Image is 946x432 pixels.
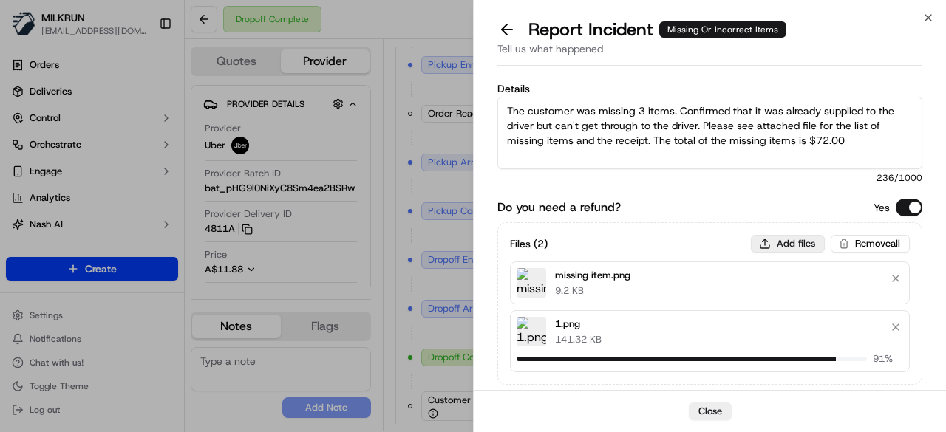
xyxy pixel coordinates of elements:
img: missing item.png [517,268,546,298]
p: 9.2 KB [555,284,630,298]
label: Do you need a refund? [497,199,621,216]
h3: Files ( 2 ) [510,236,548,251]
button: Close [689,402,732,420]
p: Yes [874,200,890,215]
div: Tell us what happened [497,41,922,66]
button: Remove file [885,268,906,289]
button: Add files [751,235,825,253]
p: Report Incident [528,18,786,41]
button: Removeall [831,235,910,253]
button: Remove file [885,317,906,337]
div: Missing Or Incorrect Items [659,21,786,38]
p: 141.32 KB [555,333,602,346]
p: missing item.png [555,268,630,283]
span: 91 % [873,352,900,366]
span: 236 /1000 [497,172,922,184]
textarea: The customer was missing 3 items. Confirmed that it was already supplied to the driver but can't ... [497,97,922,169]
p: 1.png [555,317,602,332]
label: Details [497,83,922,94]
img: 1.png [517,317,546,346]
